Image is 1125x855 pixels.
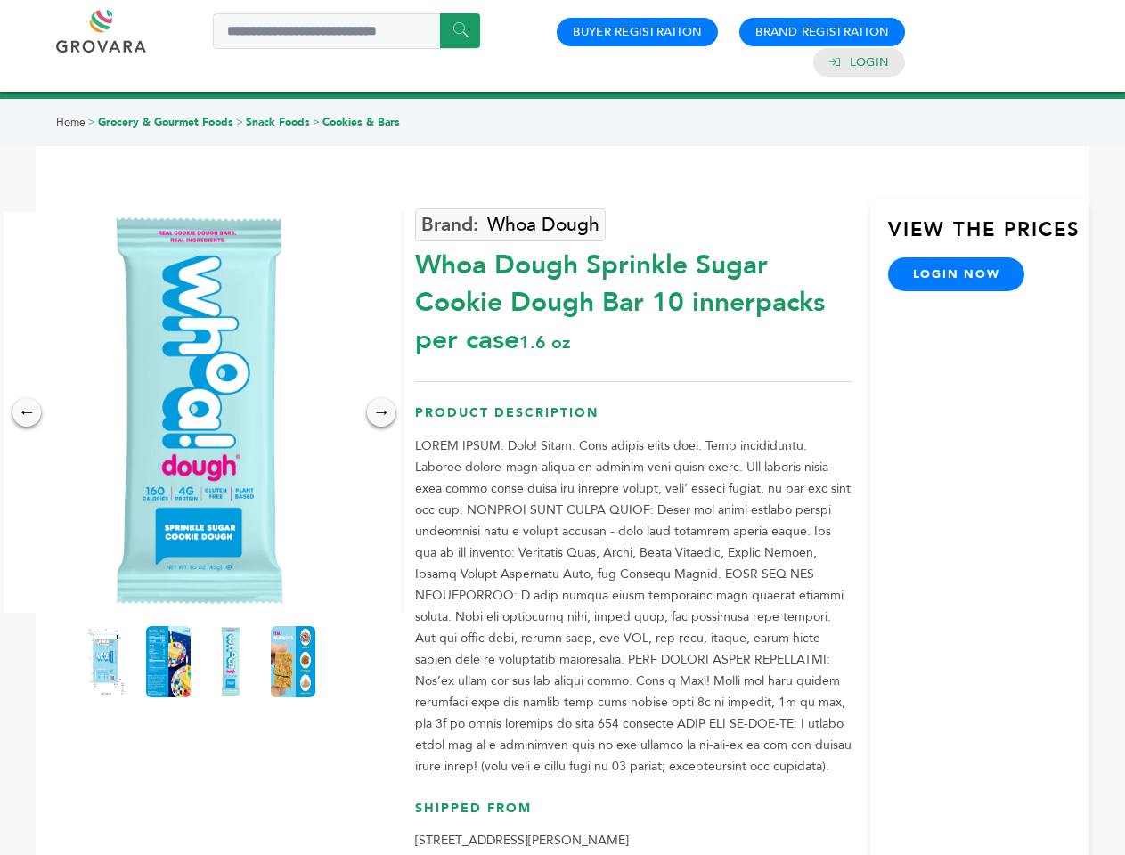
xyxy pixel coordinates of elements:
[313,115,320,129] span: >
[415,404,852,436] h3: Product Description
[84,626,128,697] img: Whoa Dough Sprinkle Sugar Cookie Dough Bar 10 innerpacks per case 1.6 oz Product Label
[415,208,606,241] a: Whoa Dough
[271,626,315,697] img: Whoa Dough Sprinkle Sugar Cookie Dough Bar 10 innerpacks per case 1.6 oz
[367,398,395,427] div: →
[755,24,889,40] a: Brand Registration
[246,115,310,129] a: Snack Foods
[98,115,233,129] a: Grocery & Gourmet Foods
[573,24,702,40] a: Buyer Registration
[236,115,243,129] span: >
[213,13,480,49] input: Search a product or brand...
[519,330,570,354] span: 1.6 oz
[88,115,95,129] span: >
[415,238,852,359] div: Whoa Dough Sprinkle Sugar Cookie Dough Bar 10 innerpacks per case
[208,626,253,697] img: Whoa Dough Sprinkle Sugar Cookie Dough Bar 10 innerpacks per case 1.6 oz
[415,436,852,778] p: LOREM IPSUM: Dolo! Sitam. Cons adipis elits doei. Temp incididuntu. Laboree dolore-magn aliqua en...
[888,257,1025,291] a: login now
[415,800,852,831] h3: Shipped From
[146,626,191,697] img: Whoa Dough Sprinkle Sugar Cookie Dough Bar 10 innerpacks per case 1.6 oz Nutrition Info
[850,54,889,70] a: Login
[322,115,400,129] a: Cookies & Bars
[56,115,86,129] a: Home
[888,216,1089,257] h3: View the Prices
[12,398,41,427] div: ←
